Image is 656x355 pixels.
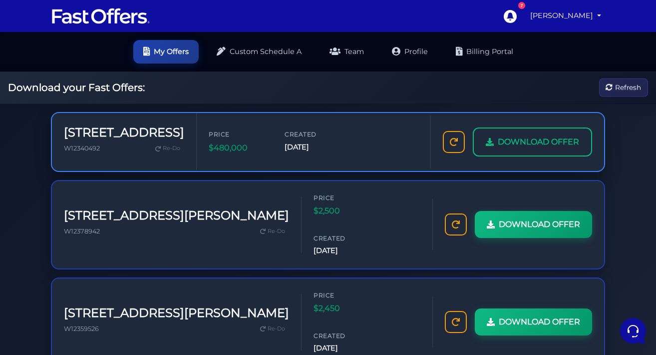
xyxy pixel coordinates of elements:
span: $480,000 [209,141,269,154]
span: Start a Conversation [72,130,140,138]
span: Created [314,233,373,243]
a: Custom Schedule A [207,40,312,63]
img: dark [16,95,36,115]
h2: Download your Fast Offers: [8,81,145,93]
span: W12378942 [64,227,100,235]
span: Created [285,129,344,139]
span: Re-Do [163,144,180,153]
span: Aura [42,56,153,66]
span: DOWNLOAD OFFER [499,315,580,328]
a: See all [161,40,184,48]
button: Help [130,263,192,286]
span: Refresh [615,82,641,93]
p: Home [30,277,47,286]
button: Messages [69,263,131,286]
span: [DATE] [314,342,373,354]
p: This has been escalated. We will be in touch soon. [42,106,153,116]
span: W12340492 [64,144,100,152]
span: Price [314,290,373,300]
a: Re-Do [256,225,289,238]
img: dark [16,57,36,77]
span: Price [314,193,373,202]
span: Price [209,129,269,139]
a: DOWNLOAD OFFER [473,127,592,156]
a: AuraThis has been escalated. We will be in touch soon.6mo ago [12,90,188,120]
span: $2,450 [314,302,373,315]
p: Help [155,277,168,286]
a: Billing Portal [446,40,523,63]
p: Messages [86,277,114,286]
p: Thank you, we will escalate this matter and have the support team look into it asap. [42,68,153,78]
a: 7 [498,4,521,27]
p: 6mo ago [159,94,184,103]
h3: [STREET_ADDRESS][PERSON_NAME] [64,306,289,320]
a: AuraThank you, we will escalate this matter and have the support team look into it asap.6mo ago [12,52,188,82]
a: DOWNLOAD OFFER [475,211,592,238]
a: Open Help Center [124,164,184,172]
span: W12359526 [64,325,99,332]
input: Search for an Article... [22,186,163,196]
span: $2,500 [314,204,373,217]
button: Home [8,263,69,286]
p: 6mo ago [159,56,184,65]
span: Created [314,331,373,340]
h3: [STREET_ADDRESS][PERSON_NAME] [64,208,289,223]
span: Re-Do [268,227,285,236]
a: Re-Do [151,142,184,155]
a: [PERSON_NAME] [526,6,605,25]
span: Your Conversations [16,40,81,48]
iframe: Customerly Messenger Launcher [618,316,648,346]
div: 7 [518,2,525,9]
span: Find an Answer [16,164,68,172]
span: [DATE] [285,141,344,153]
span: DOWNLOAD OFFER [499,218,580,231]
span: [DATE] [314,245,373,256]
span: DOWNLOAD OFFER [498,135,579,148]
a: Profile [382,40,438,63]
button: Start a Conversation [16,124,184,144]
h2: Hello Shay 👋 [8,8,168,24]
a: Team [320,40,374,63]
h3: [STREET_ADDRESS] [64,125,184,140]
button: Refresh [599,78,648,97]
span: Aura [42,94,153,104]
a: My Offers [133,40,199,63]
a: DOWNLOAD OFFER [475,308,592,335]
span: Re-Do [268,324,285,333]
a: Re-Do [256,322,289,335]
